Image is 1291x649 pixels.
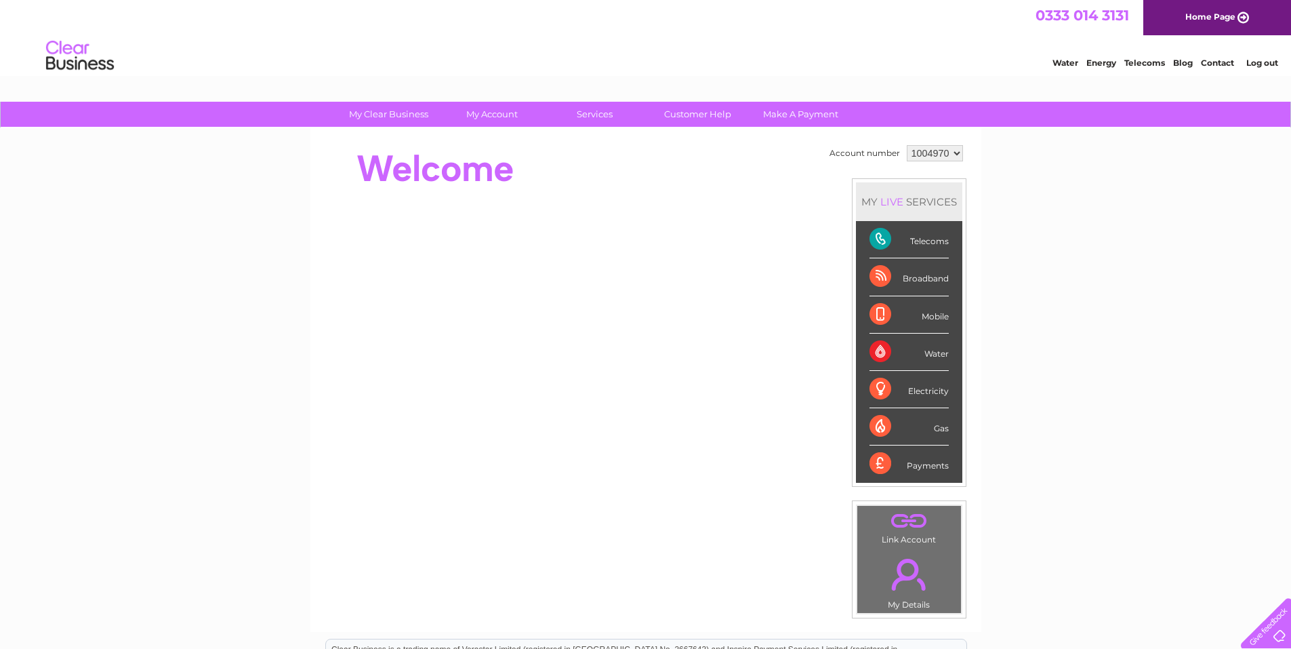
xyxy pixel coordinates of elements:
a: Log out [1246,58,1278,68]
img: logo.png [45,35,115,77]
a: Telecoms [1124,58,1165,68]
a: Blog [1173,58,1193,68]
a: Customer Help [642,102,754,127]
a: My Account [436,102,548,127]
div: LIVE [878,195,906,208]
a: . [861,551,958,598]
td: My Details [857,547,962,614]
a: Energy [1086,58,1116,68]
div: Payments [869,446,949,482]
td: Link Account [857,505,962,548]
a: . [861,509,958,533]
a: Contact [1201,58,1234,68]
div: Mobile [869,296,949,334]
div: Water [869,334,949,371]
div: Gas [869,408,949,446]
a: 0333 014 3131 [1036,7,1129,24]
a: Water [1052,58,1078,68]
div: MY SERVICES [856,182,962,221]
a: Make A Payment [745,102,857,127]
td: Account number [826,142,903,165]
div: Electricity [869,371,949,408]
a: My Clear Business [333,102,445,127]
div: Telecoms [869,221,949,258]
div: Broadband [869,258,949,296]
a: Services [539,102,651,127]
div: Clear Business is a trading name of Verastar Limited (registered in [GEOGRAPHIC_DATA] No. 3667643... [326,7,966,66]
